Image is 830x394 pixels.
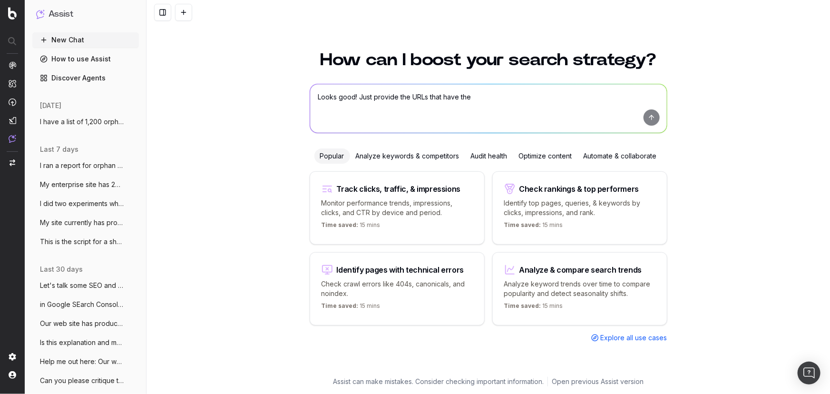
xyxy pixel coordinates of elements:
[513,148,578,164] div: Optimize content
[10,159,15,166] img: Switch project
[9,98,16,106] img: Activation
[519,185,639,193] div: Check rankings & top performers
[32,70,139,86] a: Discover Agents
[32,177,139,192] button: My enterprise site has 22,000 product pa
[40,237,124,246] span: This is the script for a short video I a
[9,79,16,88] img: Intelligence
[40,180,124,189] span: My enterprise site has 22,000 product pa
[322,302,359,309] span: Time saved:
[32,373,139,388] button: Can you please critique this summary of
[322,302,381,314] p: 15 mins
[519,266,642,274] div: Analyze & compare search trends
[465,148,513,164] div: Audit health
[40,161,124,170] span: I ran a report for orphan pages. It repo
[36,10,45,19] img: Assist
[32,297,139,312] button: in Google SEarch Console, the "Performan
[40,319,124,328] span: Our web site has products and related "L
[333,377,544,386] p: Assist can make mistakes. Consider checking important information.
[504,198,655,217] p: Identify top pages, queries, & keywords by clicks, impressions, and rank.
[9,61,16,69] img: Analytics
[322,198,473,217] p: Monitor performance trends, impressions, clicks, and CTR by device and period.
[40,376,124,385] span: Can you please critique this summary of
[32,278,139,293] button: Let's talk some SEO and data analytics.
[32,114,139,129] button: I have a list of 1,200 orphan URLs for p
[504,302,541,309] span: Time saved:
[350,148,465,164] div: Analyze keywords & competitors
[9,353,16,361] img: Setting
[322,221,381,233] p: 15 mins
[314,148,350,164] div: Popular
[32,354,139,369] button: Help me out here: Our website does not a
[40,117,124,127] span: I have a list of 1,200 orphan URLs for p
[40,101,61,110] span: [DATE]
[9,117,16,124] img: Studio
[578,148,663,164] div: Automate & collaborate
[32,335,139,350] button: Is this explanation and metaphor apt? "I
[504,221,563,233] p: 15 mins
[32,158,139,173] button: I ran a report for orphan pages. It repo
[32,196,139,211] button: I did two experiments wherein I I de-dup
[40,300,124,309] span: in Google SEarch Console, the "Performan
[40,199,124,208] span: I did two experiments wherein I I de-dup
[40,281,124,290] span: Let's talk some SEO and data analytics.
[310,51,667,69] h1: How can I boost your search strategy?
[32,215,139,230] button: My site currently has product pages, cat
[9,371,16,379] img: My account
[552,377,644,386] a: Open previous Assist version
[40,338,124,347] span: Is this explanation and metaphor apt? "I
[40,265,83,274] span: last 30 days
[798,362,820,384] div: Open Intercom Messenger
[32,51,139,67] a: How to use Assist
[40,218,124,227] span: My site currently has product pages, cat
[504,221,541,228] span: Time saved:
[32,234,139,249] button: This is the script for a short video I a
[32,32,139,48] button: New Chat
[32,316,139,331] button: Our web site has products and related "L
[591,333,667,343] a: Explore all use cases
[49,8,73,21] h1: Assist
[9,135,16,143] img: Assist
[504,302,563,314] p: 15 mins
[322,221,359,228] span: Time saved:
[40,357,124,366] span: Help me out here: Our website does not a
[36,8,135,21] button: Assist
[601,333,667,343] span: Explore all use cases
[337,185,461,193] div: Track clicks, traffic, & impressions
[337,266,464,274] div: Identify pages with technical errors
[504,279,655,298] p: Analyze keyword trends over time to compare popularity and detect seasonality shifts.
[40,145,78,154] span: last 7 days
[8,7,17,20] img: Botify logo
[322,279,473,298] p: Check crawl errors like 404s, canonicals, and noindex.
